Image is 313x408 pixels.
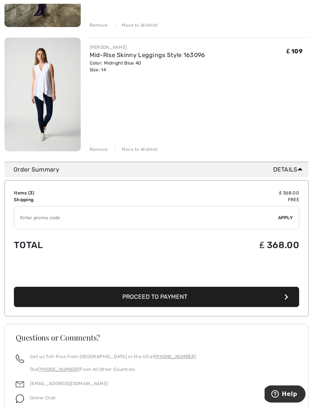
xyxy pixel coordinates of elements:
[90,22,108,29] div: Remove
[122,294,187,301] span: Proceed to Payment
[14,166,305,175] div: Order Summary
[90,60,205,74] div: Color: Midnight Blue 40 Size: 14
[90,52,205,59] a: Mid-Rise Skinny Leggings Style 163096
[155,354,196,360] a: [PHONE_NUMBER]
[115,146,158,153] div: Move to Wishlist
[14,197,134,203] td: Shipping
[14,287,299,307] button: Proceed to Payment
[16,334,297,342] h3: Questions or Comments?
[30,191,33,196] span: 3
[265,385,305,404] iframe: Opens a widget where you can find more information
[134,197,299,203] td: Free
[30,366,196,373] p: Dial From All Other Countries
[30,396,56,401] span: Online Chat
[38,367,80,372] a: [PHONE_NUMBER]
[134,233,299,258] td: ₤ 368.00
[14,207,278,229] input: Promo code
[90,44,205,51] div: [PERSON_NAME]
[16,395,24,403] img: chat
[14,190,134,197] td: Items ( )
[90,146,108,153] div: Remove
[16,381,24,389] img: email
[30,354,196,360] p: Call us Toll-Free from [GEOGRAPHIC_DATA] or the US at
[5,38,81,152] img: Mid-Rise Skinny Leggings Style 163096
[30,381,108,387] a: [EMAIL_ADDRESS][DOMAIN_NAME]
[278,215,293,221] span: Apply
[16,355,24,363] img: call
[273,166,305,175] span: Details
[14,233,134,258] td: Total
[14,264,299,285] iframe: PayPal
[287,48,302,55] span: ₤ 109
[134,190,299,197] td: ₤ 368.00
[115,22,158,29] div: Move to Wishlist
